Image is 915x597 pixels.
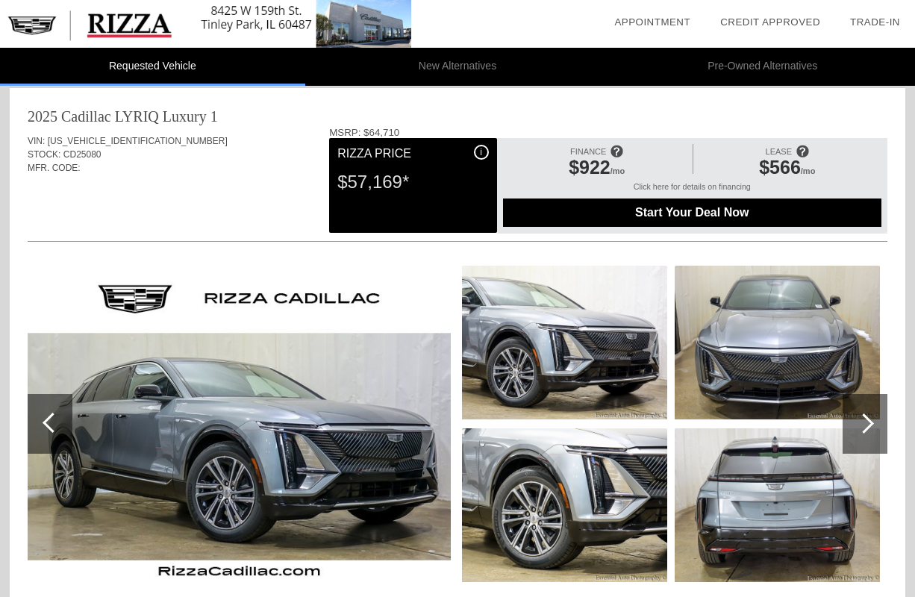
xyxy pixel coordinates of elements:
span: $566 [759,157,801,178]
div: /mo [510,157,684,182]
img: 06842fdffdd6990ab7c2bba8feafd117.jpg [462,266,667,419]
span: VIN: [28,136,45,146]
span: i [480,147,482,157]
li: Pre-Owned Alternatives [610,48,915,86]
div: Luxury 1 [163,106,218,127]
span: MFR. CODE: [28,163,81,173]
div: $57,169* [337,163,488,201]
span: [US_VEHICLE_IDENTIFICATION_NUMBER] [48,136,228,146]
div: Quoted on [DATE] 8:21:18 PM [28,197,887,221]
a: Credit Approved [720,16,820,28]
span: LEASE [766,147,792,156]
div: Click here for details on financing [503,182,881,199]
li: New Alternatives [305,48,610,86]
img: d62f370b0fdae1cdfa327b61be882e2c.jpg [675,428,880,582]
img: 5ec955d1087fa37e3de418b185636dce.jpg [675,266,880,419]
span: STOCK: [28,149,60,160]
a: Appointment [614,16,690,28]
div: 2025 Cadillac LYRIQ [28,106,159,127]
span: Start Your Deal Now [522,206,863,219]
img: 0ff9a484ecb03396305e14d5d35feba4.jpg [462,428,667,582]
a: Trade-In [850,16,900,28]
div: MSRP: $64,710 [329,127,887,138]
img: 3699ee53e94dbfb3a48620c7d6fdf22c.jpg [28,266,451,582]
span: CD25080 [63,149,102,160]
span: $922 [569,157,610,178]
div: /mo [701,157,874,182]
span: FINANCE [570,147,606,156]
div: Rizza Price [337,145,488,163]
